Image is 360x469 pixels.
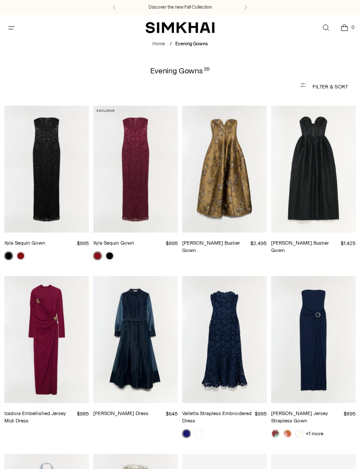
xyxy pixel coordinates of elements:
[271,410,328,424] a: [PERSON_NAME] Jersey Strapless Gown
[4,276,89,403] a: Izadora Embellished Jersey Midi Dress
[182,276,267,403] a: Valletta Strapless Embroidered Dress
[150,67,210,75] h1: Evening Gowns
[12,78,348,95] button: Filter & Sort
[182,240,240,254] a: [PERSON_NAME] Bustier Gown
[182,410,252,424] a: Valletta Strapless Embroidered Dress
[255,411,267,417] span: $995
[93,240,134,246] a: Xyla Sequin Gown
[344,411,356,417] span: $895
[349,23,357,31] span: 0
[182,106,267,233] a: Elaria Jacquard Bustier Gown
[93,276,178,403] a: Montgomery Dress
[145,22,215,34] a: SIMKHAI
[204,67,210,75] div: 35
[335,19,353,37] a: Open cart modal
[317,19,335,37] a: Open search modal
[341,240,356,246] span: $1,425
[271,240,329,254] a: [PERSON_NAME] Bustier Gown
[170,41,172,48] div: /
[93,410,148,416] a: [PERSON_NAME] Dress
[4,410,66,424] a: Izadora Embellished Jersey Midi Dress
[4,106,89,233] a: Xyla Sequin Gown
[4,240,45,246] a: Xyla Sequin Gown
[250,240,267,246] span: $2,495
[152,41,208,48] nav: breadcrumbs
[152,41,165,47] a: Home
[166,240,178,246] span: $995
[77,240,89,246] span: $995
[3,19,20,37] button: Open menu modal
[93,106,178,233] a: Xyla Sequin Gown
[271,106,356,233] a: Adeena Jacquard Bustier Gown
[271,276,356,403] a: Emma Jersey Strapless Gown
[148,4,212,11] a: Discover the new Fall Collection
[175,41,208,47] span: Evening Gowns
[77,411,89,417] span: $985
[306,428,323,440] a: +1 more
[166,411,178,417] span: $645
